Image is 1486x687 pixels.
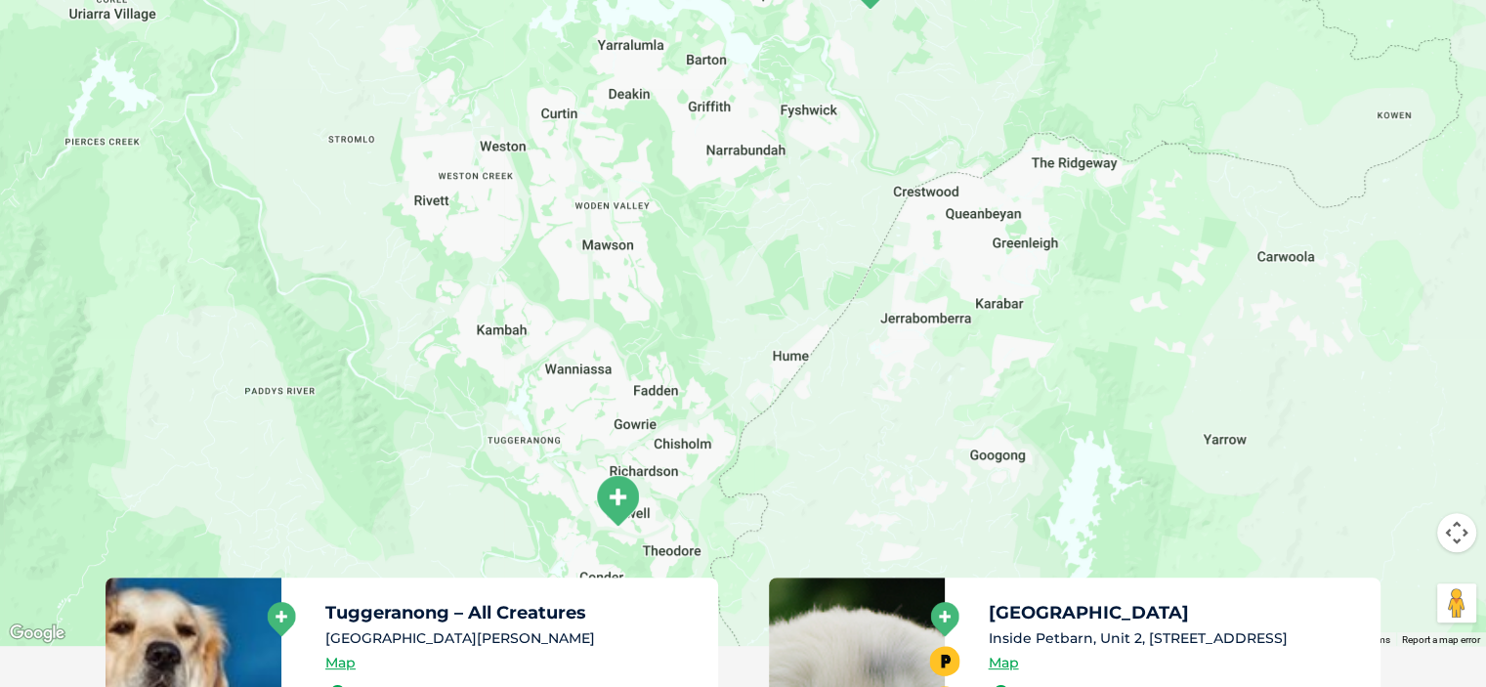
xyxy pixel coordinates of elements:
[989,628,1364,649] li: Inside Petbarn, Unit 2, [STREET_ADDRESS]
[989,652,1019,674] a: Map
[325,604,701,622] h5: Tuggeranong – All Creatures
[989,604,1364,622] h5: [GEOGRAPHIC_DATA]
[325,652,356,674] a: Map
[1437,513,1476,552] button: Map camera controls
[1437,583,1476,623] button: Drag Pegman onto the map to open Street View
[593,474,642,528] div: Tuggeranong – All Creatures
[1402,634,1480,645] a: Report a map error
[325,628,701,649] li: [GEOGRAPHIC_DATA][PERSON_NAME]
[5,621,69,646] img: Google
[5,621,69,646] a: Open this area in Google Maps (opens a new window)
